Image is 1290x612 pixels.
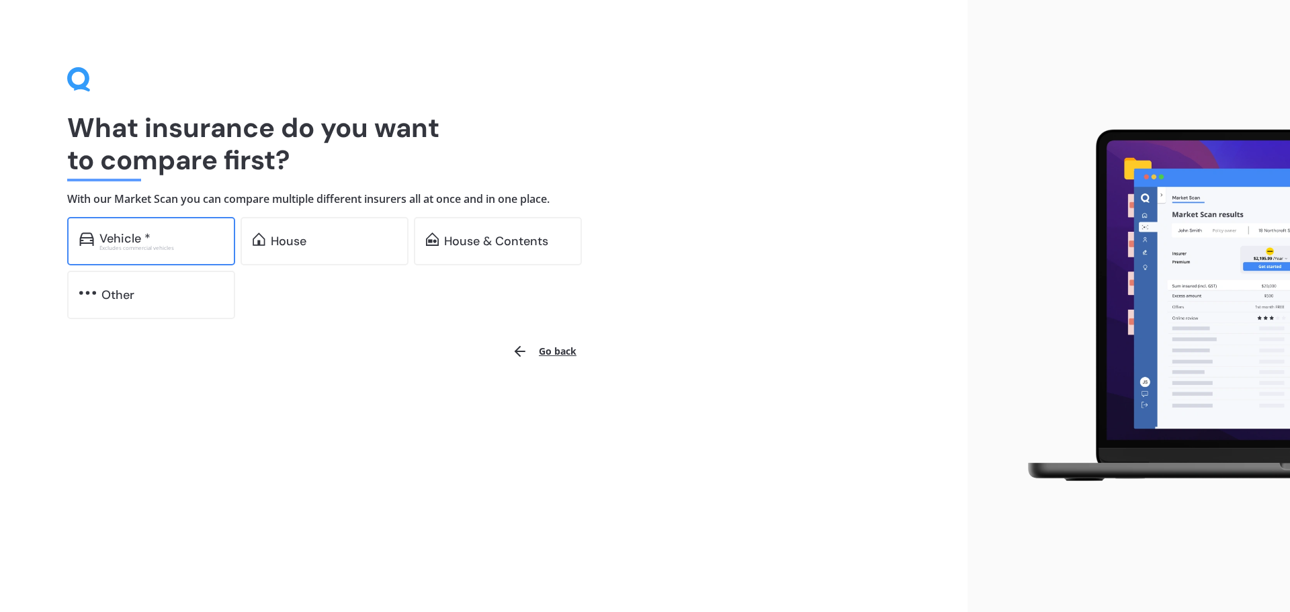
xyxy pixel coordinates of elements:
div: Other [101,288,134,302]
div: House [271,234,306,248]
button: Go back [504,335,585,367]
div: Vehicle * [99,232,150,245]
img: car.f15378c7a67c060ca3f3.svg [79,232,94,246]
div: House & Contents [444,234,548,248]
img: laptop.webp [1008,122,1290,491]
h1: What insurance do you want to compare first? [67,112,900,176]
img: other.81dba5aafe580aa69f38.svg [79,286,96,300]
img: home.91c183c226a05b4dc763.svg [253,232,265,246]
h4: With our Market Scan you can compare multiple different insurers all at once and in one place. [67,192,900,206]
div: Excludes commercial vehicles [99,245,223,251]
img: home-and-contents.b802091223b8502ef2dd.svg [426,232,439,246]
